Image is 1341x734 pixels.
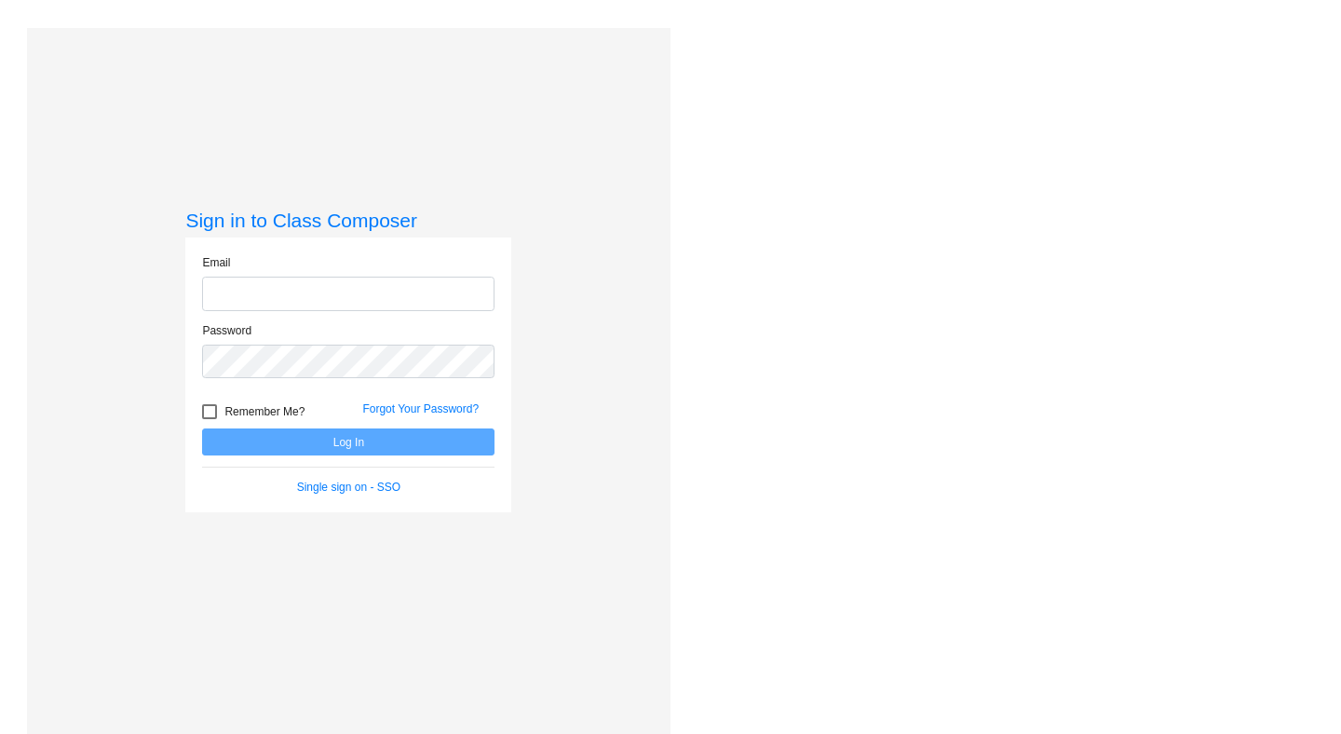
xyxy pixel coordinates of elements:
[202,428,494,455] button: Log In
[202,254,230,271] label: Email
[297,481,400,494] a: Single sign on - SSO
[185,209,511,232] h3: Sign in to Class Composer
[362,402,479,415] a: Forgot Your Password?
[202,322,251,339] label: Password
[224,401,305,423] span: Remember Me?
